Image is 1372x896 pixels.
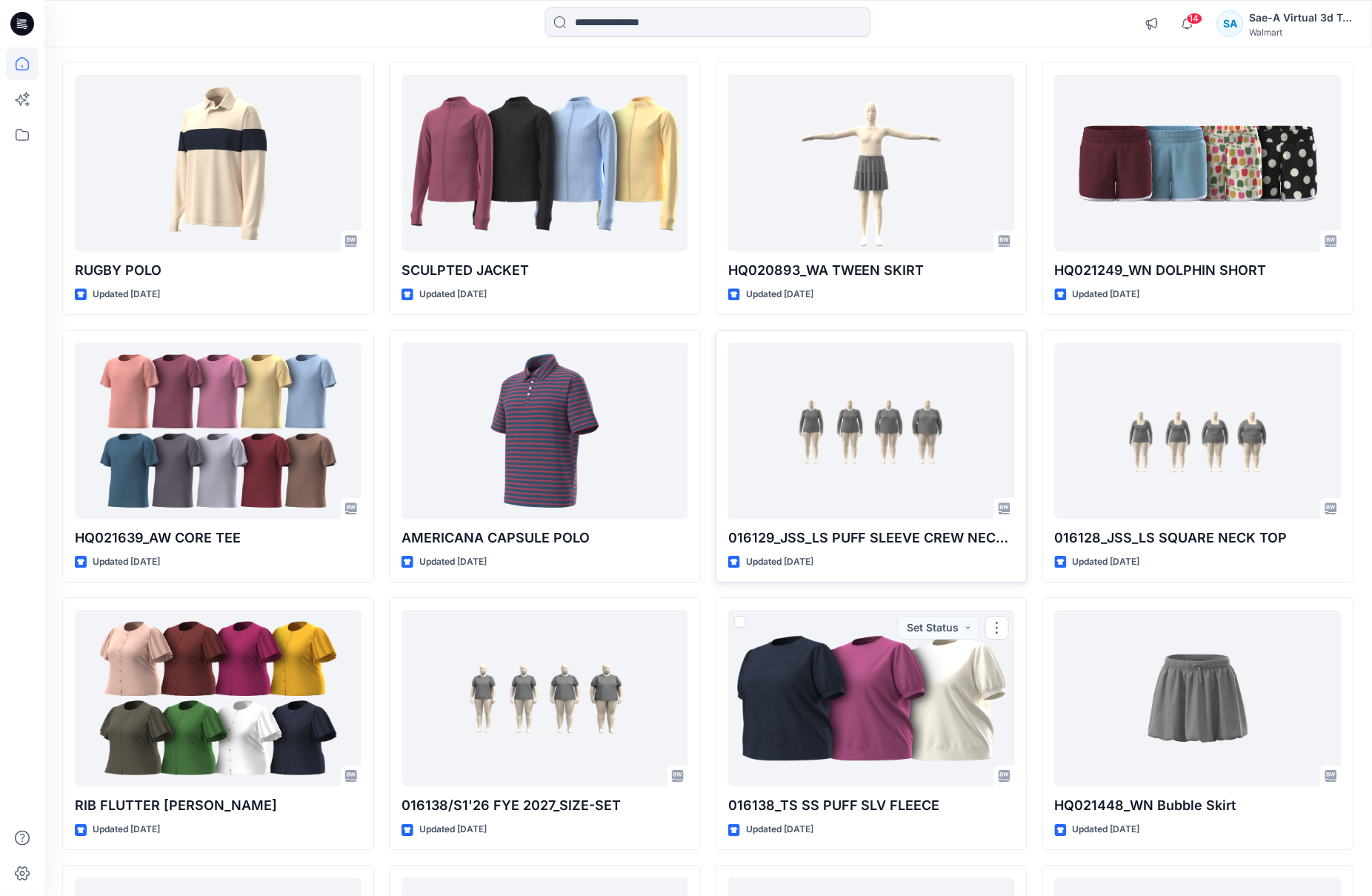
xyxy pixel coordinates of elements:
[402,795,688,816] p: 016138/S1'26 FYE 2027_SIZE-SET
[1055,528,1342,548] p: 016128_JSS_LS SQUARE NECK TOP
[402,74,688,251] a: SCULPTED JACKET
[728,74,1015,251] a: HQ020893_WA TWEEN SKIRT
[402,610,688,787] a: 016138/S1'26 FYE 2027_SIZE-SET
[728,342,1015,520] a: 016129_JSS_LS PUFF SLEEVE CREW NECK TOP
[1055,74,1342,251] a: HQ021249_WN DOLPHIN SHORT
[1250,9,1353,27] div: Sae-A Virtual 3d Team
[419,822,487,837] p: Updated [DATE]
[728,260,1015,281] p: HQ020893_WA TWEEN SKIRT
[93,287,160,302] p: Updated [DATE]
[1055,610,1342,787] a: HQ021448_WN Bubble Skirt
[1073,822,1140,837] p: Updated [DATE]
[75,260,362,281] p: RUGBY POLO
[728,610,1015,787] a: 016138_TS SS PUFF SLV FLEECE
[75,342,362,520] a: HQ021639_AW CORE TEE
[75,610,362,787] a: RIB FLUTTER HENLEY
[1055,260,1342,281] p: HQ021249_WN DOLPHIN SHORT
[746,822,813,837] p: Updated [DATE]
[75,528,362,548] p: HQ021639_AW CORE TEE
[419,554,487,570] p: Updated [DATE]
[1073,554,1140,570] p: Updated [DATE]
[746,554,813,570] p: Updated [DATE]
[75,795,362,816] p: RIB FLUTTER [PERSON_NAME]
[93,822,160,837] p: Updated [DATE]
[402,342,688,520] a: AMERICANA CAPSULE POLO
[419,287,487,302] p: Updated [DATE]
[728,795,1015,816] p: 016138_TS SS PUFF SLV FLEECE
[1187,13,1203,24] span: 14
[1055,342,1342,520] a: 016128_JSS_LS SQUARE NECK TOP
[402,260,688,281] p: SCULPTED JACKET
[93,554,160,570] p: Updated [DATE]
[746,287,813,302] p: Updated [DATE]
[728,528,1015,548] p: 016129_JSS_LS PUFF SLEEVE CREW NECK TOP
[1250,27,1353,38] div: Walmart
[1073,287,1140,302] p: Updated [DATE]
[1055,795,1342,816] p: HQ021448_WN Bubble Skirt
[402,528,688,548] p: AMERICANA CAPSULE POLO
[75,74,362,251] a: RUGBY POLO
[1217,10,1244,37] div: SA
